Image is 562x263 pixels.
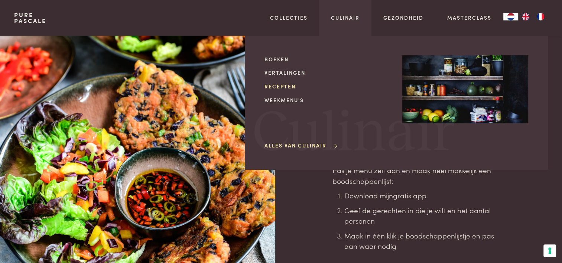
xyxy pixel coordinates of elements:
a: Gezondheid [383,14,423,22]
a: Weekmenu's [264,96,390,104]
a: Recepten [264,82,390,90]
a: gratis app [393,190,426,200]
a: Masterclass [447,14,491,22]
button: Uw voorkeuren voor toestemming voor trackingtechnologieën [543,244,556,257]
a: Vertalingen [264,69,390,77]
a: Alles van Culinair [264,142,338,149]
div: Language [503,13,518,20]
li: Geef de gerechten in die je wilt en het aantal personen [344,205,503,226]
p: Pas je menu zelf aan en maak heel makkelijk een boodschappenlijst: [332,165,503,186]
a: FR [533,13,548,20]
a: NL [503,13,518,20]
a: Collecties [270,14,308,22]
a: EN [518,13,533,20]
ul: Language list [518,13,548,20]
span: Culinair [253,105,455,162]
a: Boeken [264,55,390,63]
img: Culinair [402,55,528,124]
a: PurePascale [14,12,46,24]
aside: Language selected: Nederlands [503,13,548,20]
a: Culinair [331,14,360,22]
li: Download mijn [344,190,503,201]
li: Maak in één klik je boodschappenlijstje en pas aan waar nodig [344,230,503,251]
